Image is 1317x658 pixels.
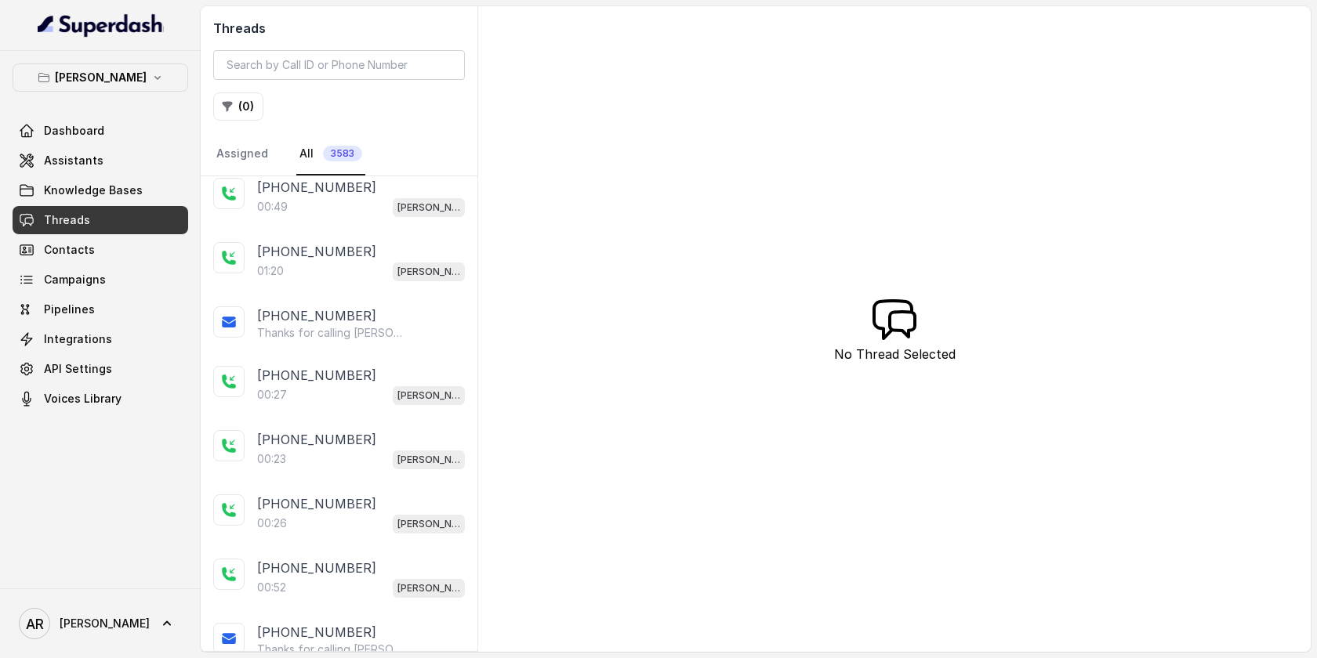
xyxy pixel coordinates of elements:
[13,602,188,645] a: [PERSON_NAME]
[44,242,95,258] span: Contacts
[44,391,122,407] span: Voices Library
[397,516,460,532] p: [PERSON_NAME]
[257,559,376,577] p: [PHONE_NUMBER]
[323,146,362,161] span: 3583
[44,183,143,198] span: Knowledge Bases
[44,302,95,317] span: Pipelines
[397,264,460,280] p: [PERSON_NAME]
[257,306,376,325] p: [PHONE_NUMBER]
[257,642,408,657] p: Thanks for calling [PERSON_NAME]! Join Waitlist: [URL][DOMAIN_NAME]
[213,50,465,80] input: Search by Call ID or Phone Number
[213,92,263,121] button: (0)
[13,176,188,204] a: Knowledge Bases
[257,580,286,595] p: 00:52
[257,242,376,261] p: [PHONE_NUMBER]
[13,63,188,92] button: [PERSON_NAME]
[296,133,365,175] a: All3583
[257,325,408,341] p: Thanks for calling [PERSON_NAME]! Join Waitlist: [URL][DOMAIN_NAME]
[44,212,90,228] span: Threads
[55,68,147,87] p: [PERSON_NAME]
[13,355,188,383] a: API Settings
[38,13,164,38] img: light.svg
[60,616,150,631] span: [PERSON_NAME]
[44,331,112,347] span: Integrations
[397,580,460,596] p: [PERSON_NAME]
[44,123,104,139] span: Dashboard
[257,451,286,467] p: 00:23
[397,452,460,468] p: [PERSON_NAME]
[213,19,465,38] h2: Threads
[13,295,188,324] a: Pipelines
[257,515,287,531] p: 00:26
[44,153,103,168] span: Assistants
[257,494,376,513] p: [PHONE_NUMBER]
[13,236,188,264] a: Contacts
[13,325,188,353] a: Integrations
[44,361,112,377] span: API Settings
[213,133,465,175] nav: Tabs
[44,272,106,287] span: Campaigns
[257,366,376,385] p: [PHONE_NUMBER]
[257,623,376,642] p: [PHONE_NUMBER]
[257,387,287,403] p: 00:27
[257,199,288,215] p: 00:49
[213,133,271,175] a: Assigned
[13,206,188,234] a: Threads
[13,266,188,294] a: Campaigns
[397,388,460,403] p: [PERSON_NAME]
[13,117,188,145] a: Dashboard
[257,178,376,197] p: [PHONE_NUMBER]
[397,200,460,215] p: [PERSON_NAME]
[834,345,956,363] p: No Thread Selected
[13,146,188,175] a: Assistants
[13,385,188,413] a: Voices Library
[257,430,376,449] p: [PHONE_NUMBER]
[257,263,284,279] p: 01:20
[26,616,44,632] text: AR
